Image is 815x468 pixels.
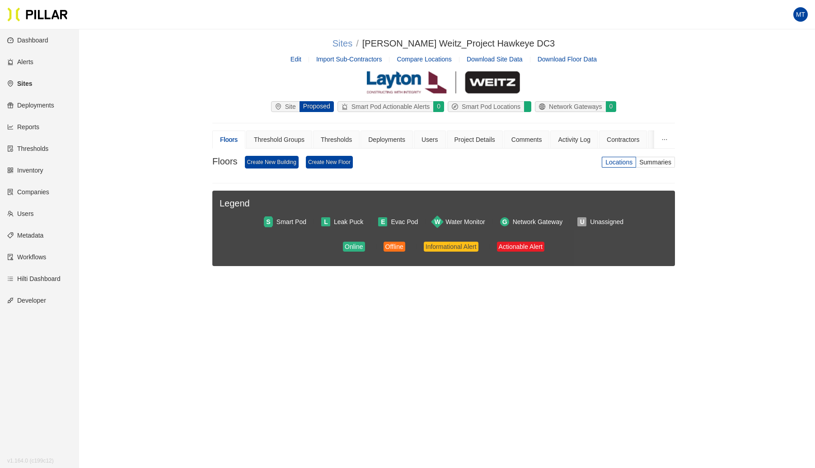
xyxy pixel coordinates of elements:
a: dashboardDashboard [7,37,48,44]
a: giftDeployments [7,102,54,109]
div: Contractors [607,135,639,145]
div: Evac Pod [391,217,418,227]
span: W [435,217,440,227]
div: Offline [385,242,403,252]
span: global [539,103,549,110]
span: compass [452,103,462,110]
div: Deployments [368,135,405,145]
span: Locations [605,159,632,166]
span: Import Sub-Contractors [316,56,382,63]
img: Layton Weitz [367,71,520,94]
div: Unassigned [590,217,623,227]
span: L [324,217,328,227]
h3: Floors [212,156,238,168]
span: U [580,217,585,227]
div: 0 [605,101,617,112]
a: teamUsers [7,210,34,217]
span: environment [275,103,285,110]
a: Compare Locations [397,56,451,63]
div: Floors [220,135,238,145]
span: alert [342,103,351,110]
a: Create New Floor [306,156,353,168]
a: auditWorkflows [7,253,46,261]
button: ellipsis [654,131,675,149]
a: Edit [290,56,301,63]
div: Users [422,135,438,145]
a: exceptionThresholds [7,145,48,152]
span: E [381,217,385,227]
span: Download Site Data [467,56,523,63]
span: S [266,217,270,227]
span: / [356,38,359,48]
div: Leak Puck [334,217,363,227]
a: Create New Building [245,156,299,168]
div: Water Monitor [445,217,485,227]
a: environmentSites [7,80,32,87]
span: MT [796,7,805,22]
div: Smart Pod [276,217,306,227]
div: [PERSON_NAME] Weitz_Project Hawkeye DC3 [362,37,555,51]
div: Activity Log [558,135,590,145]
div: Threshold Groups [254,135,304,145]
div: Project Details [454,135,495,145]
div: Network Gateway [513,217,562,227]
span: Download Floor Data [538,56,597,63]
div: Smart Pod Locations [448,102,524,112]
div: Online [345,242,363,252]
h3: Legend [220,198,668,209]
a: alertAlerts [7,58,33,66]
a: Sites [333,38,352,48]
a: solutionCompanies [7,188,49,196]
div: Site [272,102,300,112]
a: alertSmart Pod Actionable Alerts0 [336,101,446,112]
div: Thresholds [321,135,352,145]
span: G [502,217,507,227]
div: Proposed [299,101,334,112]
div: Comments [511,135,542,145]
a: qrcodeInventory [7,167,43,174]
span: Summaries [639,159,671,166]
div: Actionable Alert [499,242,543,252]
div: Smart Pod Actionable Alerts [338,102,434,112]
div: 0 [433,101,444,112]
a: tagMetadata [7,232,43,239]
a: barsHilti Dashboard [7,275,61,282]
img: Pillar Technologies [7,7,68,22]
a: line-chartReports [7,123,39,131]
a: apiDeveloper [7,297,46,304]
div: Informational Alert [426,242,477,252]
span: ellipsis [661,136,668,143]
div: Network Gateways [535,102,605,112]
